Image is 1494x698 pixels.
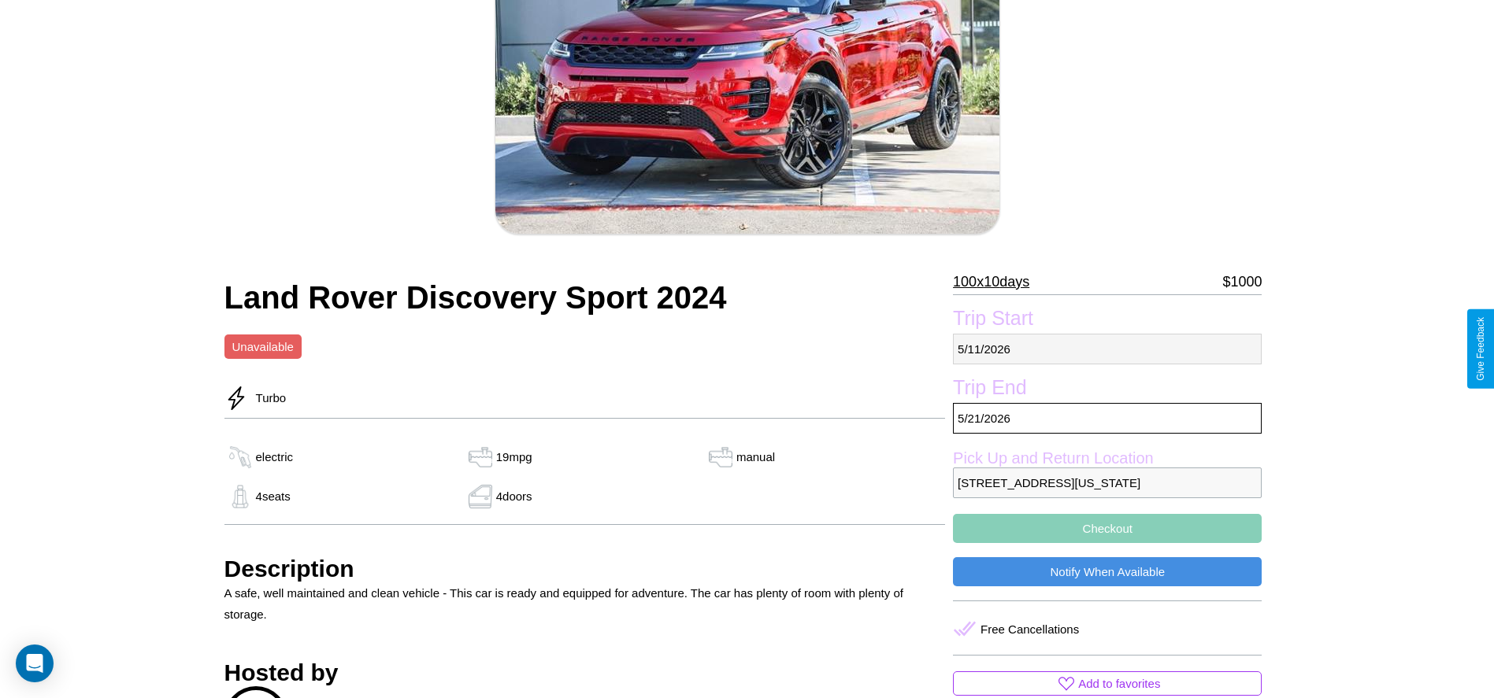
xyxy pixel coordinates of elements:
h3: Description [224,556,946,582]
button: Add to favorites [953,671,1262,696]
p: manual [736,446,775,467]
p: 5 / 11 / 2026 [953,334,1262,364]
p: 100 x 10 days [953,269,1029,294]
label: Trip End [953,376,1262,403]
img: gas [465,485,496,508]
h2: Land Rover Discovery Sport 2024 [224,280,946,316]
label: Trip Start [953,307,1262,334]
p: Unavailable [232,336,294,357]
button: Notify When Available [953,557,1262,586]
p: electric [256,446,294,467]
p: A safe, well maintained and clean vehicle - This car is ready and equipped for adventure. The car... [224,582,946,625]
p: Turbo [248,387,287,408]
h3: Hosted by [224,659,946,686]
button: Checkout [953,514,1262,543]
label: Pick Up and Return Location [953,449,1262,467]
div: Give Feedback [1475,317,1486,381]
p: $ 1000 [1222,269,1262,294]
p: 4 doors [496,486,532,507]
p: 19 mpg [496,446,532,467]
p: [STREET_ADDRESS][US_STATE] [953,467,1262,498]
p: 5 / 21 / 2026 [953,403,1262,434]
img: gas [705,445,736,469]
p: Free Cancellations [981,619,1079,640]
img: gas [465,445,496,469]
p: Add to favorites [1078,673,1160,694]
div: Open Intercom Messenger [16,644,54,682]
img: gas [224,485,256,508]
img: gas [224,445,256,469]
p: 4 seats [256,486,291,507]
